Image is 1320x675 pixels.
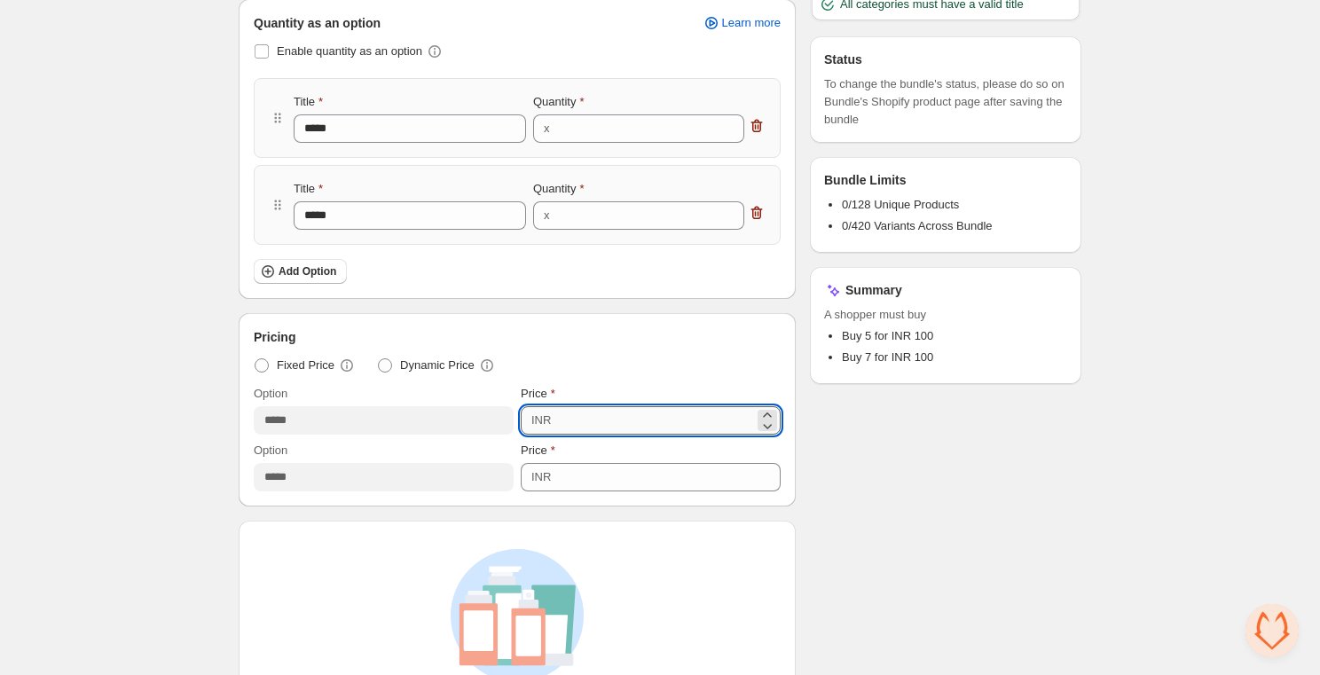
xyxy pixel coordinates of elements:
a: Learn more [692,11,791,35]
span: Quantity as an option [254,14,381,32]
li: Buy 7 for INR 100 [842,349,1067,366]
div: Open chat [1245,604,1299,657]
label: Title [294,180,323,198]
div: x [544,120,550,137]
div: INR [531,412,551,429]
h3: Status [824,51,862,68]
label: Option [254,442,287,459]
label: Price [521,442,555,459]
label: Title [294,93,323,111]
span: To change the bundle's status, please do so on Bundle's Shopify product page after saving the bundle [824,75,1067,129]
h3: Bundle Limits [824,171,907,189]
span: 0/128 Unique Products [842,198,959,211]
label: Quantity [533,180,584,198]
span: 0/420 Variants Across Bundle [842,219,993,232]
h3: Summary [845,281,902,299]
span: Add Option [279,264,336,279]
div: x [544,207,550,224]
span: Fixed Price [277,357,334,374]
span: Pricing [254,328,295,346]
span: Learn more [722,16,781,30]
li: Buy 5 for INR 100 [842,327,1067,345]
label: Price [521,385,555,403]
span: Enable quantity as an option [277,44,422,58]
label: Quantity [533,93,584,111]
label: Option [254,385,287,403]
button: Add Option [254,259,347,284]
div: INR [531,468,551,486]
span: Dynamic Price [400,357,475,374]
span: A shopper must buy [824,306,1067,324]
